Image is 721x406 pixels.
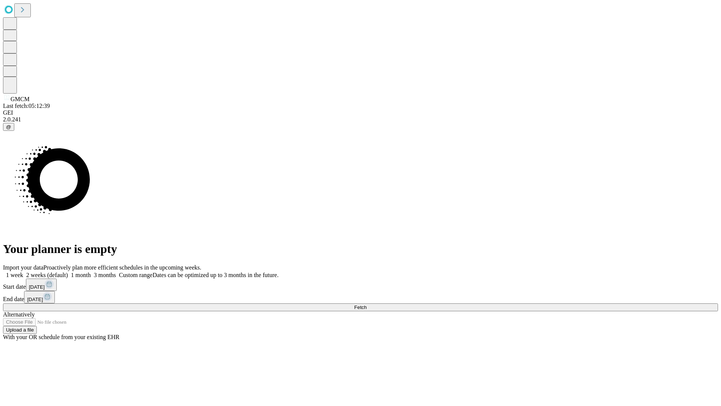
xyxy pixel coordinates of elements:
[3,291,718,303] div: End date
[3,116,718,123] div: 2.0.241
[6,272,23,278] span: 1 week
[3,123,14,131] button: @
[3,242,718,256] h1: Your planner is empty
[3,103,50,109] span: Last fetch: 05:12:39
[24,291,55,303] button: [DATE]
[3,334,119,340] span: With your OR schedule from your existing EHR
[152,272,278,278] span: Dates can be optimized up to 3 months in the future.
[3,109,718,116] div: GEI
[3,311,35,318] span: Alternatively
[6,124,11,130] span: @
[3,279,718,291] div: Start date
[26,279,57,291] button: [DATE]
[94,272,116,278] span: 3 months
[354,304,367,310] span: Fetch
[27,297,43,302] span: [DATE]
[3,326,37,334] button: Upload a file
[11,96,30,102] span: GMCM
[3,264,44,271] span: Import your data
[119,272,152,278] span: Custom range
[3,303,718,311] button: Fetch
[26,272,68,278] span: 2 weeks (default)
[44,264,201,271] span: Proactively plan more efficient schedules in the upcoming weeks.
[29,284,45,290] span: [DATE]
[71,272,91,278] span: 1 month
